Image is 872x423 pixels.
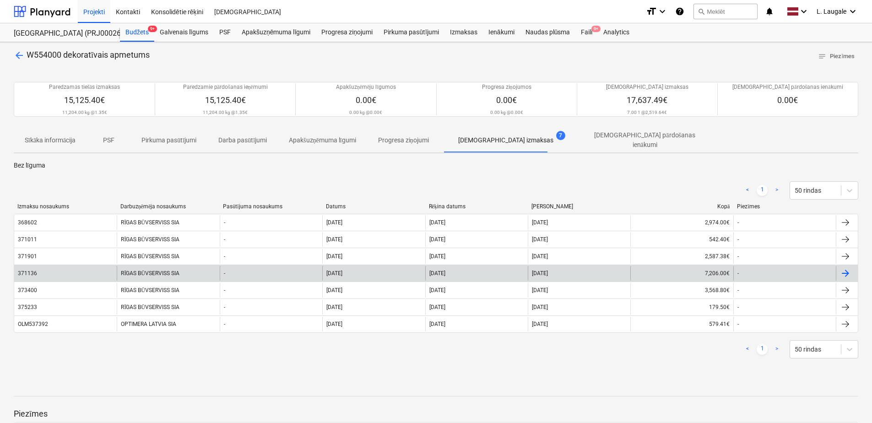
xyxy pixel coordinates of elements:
[737,236,739,243] div: -
[97,136,119,145] p: PSF
[737,321,739,327] div: -
[627,109,667,115] p: 7.00 1 @ 2,519.64€
[154,23,214,42] a: Galvenais līgums
[120,23,154,42] div: Budžets
[520,23,576,42] a: Naudas plūsma
[532,321,548,327] div: [DATE]
[818,52,826,60] span: notes
[496,95,517,105] span: 0.00€
[429,253,445,260] div: [DATE]
[326,236,342,243] div: [DATE]
[591,26,601,32] span: 9+
[732,83,843,91] p: [DEMOGRAPHIC_DATA] pārdošanas ienākumi
[224,219,225,226] div: -
[18,236,37,243] div: 371011
[429,321,445,327] div: [DATE]
[532,304,548,310] div: [DATE]
[18,219,37,226] div: 368602
[429,270,445,277] div: [DATE]
[18,270,37,277] div: 371136
[120,203,216,210] div: Darbuzņēmēja nosaukums
[575,23,598,42] a: Faili9+
[18,321,48,327] div: OLM537392
[224,236,225,243] div: -
[630,215,733,230] div: 2,974.00€
[531,203,627,210] div: [PERSON_NAME]
[627,95,667,105] span: 17,637.49€
[117,266,219,281] div: RĪGAS BŪVSERVISS SIA
[18,287,37,293] div: 373400
[289,136,356,145] p: Apakšuzņēmuma līgumi
[148,26,157,32] span: 9+
[634,203,730,210] div: Kopā
[49,83,119,91] p: Paredzamās tiešās izmaksas
[490,109,523,115] p: 0.00 kg @ 0.00€
[532,253,548,260] div: [DATE]
[224,321,225,327] div: -
[224,253,225,260] div: -
[117,215,219,230] div: RĪGAS BŪVSERVISS SIA
[429,203,525,210] div: Rēķina datums
[737,203,833,210] div: Piezīmes
[27,50,150,60] span: W554000 dekoratīvais apmetums
[777,95,798,105] span: 0.00€
[218,136,267,145] p: Darba pasūtījumi
[224,304,225,310] div: -
[458,136,553,145] p: [DEMOGRAPHIC_DATA] izmaksas
[483,23,520,42] a: Ienākumi
[326,287,342,293] div: [DATE]
[316,23,378,42] a: Progresa ziņojumi
[326,219,342,226] div: [DATE]
[18,304,37,310] div: 375233
[444,23,483,42] a: Izmaksas
[326,203,422,210] div: Datums
[814,49,858,64] button: Piezīmes
[532,287,548,293] div: [DATE]
[223,203,319,210] div: Pasūtījuma nosaukums
[757,344,768,355] a: Page 1 is your current page
[183,83,268,91] p: Paredzamie pārdošanas ieņēmumi
[757,185,768,196] a: Page 1 is your current page
[205,95,246,105] span: 15,125.40€
[336,83,396,91] p: Apakšuzņēmēju līgumos
[429,219,445,226] div: [DATE]
[224,287,225,293] div: -
[630,232,733,247] div: 542.40€
[326,253,342,260] div: [DATE]
[14,408,858,419] p: Piezīmes
[236,23,316,42] a: Apakšuzņēmuma līgumi
[737,219,739,226] div: -
[818,51,855,62] span: Piezīmes
[14,29,109,38] div: [GEOGRAPHIC_DATA] (PRJ0002627, K-1 un K-2(2.kārta) 2601960
[203,109,248,115] p: 11,204.00 kg @ 1.35€
[224,270,225,277] div: -
[598,23,635,42] a: Analytics
[214,23,236,42] a: PSF
[356,95,376,105] span: 0.00€
[482,83,531,91] p: Progresa ziņojumos
[14,161,858,170] p: Bez līguma
[117,317,219,331] div: OPTIMERA LATVIA SIA
[117,232,219,247] div: RĪGAS BŪVSERVISS SIA
[378,23,444,42] a: Pirkuma pasūtījumi
[737,270,739,277] div: -
[429,287,445,293] div: [DATE]
[737,304,739,310] div: -
[737,287,739,293] div: -
[630,266,733,281] div: 7,206.00€
[120,23,154,42] a: Budžets9+
[583,130,707,150] p: [DEMOGRAPHIC_DATA] pārdošanas ienākumi
[532,236,548,243] div: [DATE]
[25,136,76,145] p: Sīkāka informācija
[64,95,105,105] span: 15,125.40€
[575,23,598,42] div: Faili
[532,219,548,226] div: [DATE]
